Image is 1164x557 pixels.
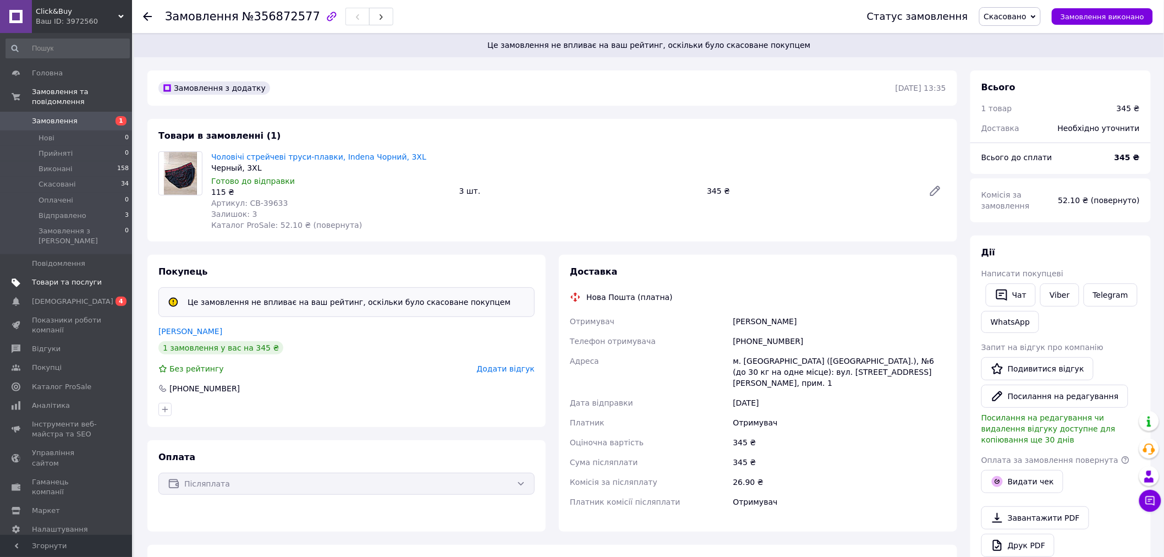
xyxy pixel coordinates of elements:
span: Всього [981,82,1015,92]
span: Отримувач [570,317,614,326]
span: Доставка [981,124,1019,133]
span: Доставка [570,266,618,277]
a: Telegram [1084,283,1138,307]
div: 345 ₴ [731,452,948,472]
div: Отримувач [731,492,948,512]
span: Це замовлення не впливає на ваш рейтинг, оскільки було скасоване покупцем [147,40,1151,51]
div: 115 ₴ [211,187,451,198]
div: Замовлення з додатку [158,81,270,95]
span: Каталог ProSale [32,382,91,392]
div: Отримувач [731,413,948,433]
span: Маркет [32,506,60,516]
span: Дії [981,247,995,258]
span: Головна [32,68,63,78]
b: 345 ₴ [1114,153,1140,162]
div: 1 замовлення у вас на 345 ₴ [158,341,283,354]
span: 3 [125,211,129,221]
span: Комісія за післяплату [570,478,657,487]
a: Подивитися відгук [981,357,1094,380]
div: Нова Пошта (платна) [584,292,676,303]
div: 345 ₴ [731,433,948,452]
span: Покупець [158,266,208,277]
span: Скасовано [984,12,1027,21]
div: Це замовлення не впливає на ваш рейтинг, оскільки було скасоване покупцем [183,297,515,308]
div: 26.90 ₴ [731,472,948,492]
div: Повернутися назад [143,11,152,22]
div: м. [GEOGRAPHIC_DATA] ([GEOGRAPHIC_DATA].), №6 (до 30 кг на одне місце): вул. [STREET_ADDRESS][PER... [731,351,948,393]
span: Адреса [570,357,599,365]
span: Налаштування [32,525,88,534]
a: Чоловічі стрейчеві труси-плавки, Indena Чорний, 3XL [211,152,426,161]
span: [DEMOGRAPHIC_DATA] [32,297,113,307]
span: 1 товар [981,104,1012,113]
span: Аналітика [32,401,70,411]
span: Сума післяплати [570,458,638,467]
input: Пошук [6,39,130,58]
span: Нові [39,133,54,143]
span: Каталог ProSale: 52.10 ₴ (повернута) [211,221,362,230]
div: [DATE] [731,393,948,413]
span: Товари в замовленні (1) [158,130,281,141]
span: 52.10 ₴ (повернуто) [1058,196,1140,205]
span: Без рейтингу [169,364,224,373]
span: 158 [117,164,129,174]
span: 4 [116,297,127,306]
div: 345 ₴ [702,183,920,199]
span: Покупці [32,363,62,373]
span: Товари та послуги [32,277,102,287]
span: Оціночна вартість [570,438,644,447]
span: Всього до сплати [981,153,1052,162]
span: Гаманець компанії [32,477,102,497]
div: 345 ₴ [1117,103,1140,114]
span: Додати відгук [477,364,535,373]
div: Необхідно уточнити [1051,116,1146,140]
div: Черный, 3XL [211,162,451,173]
span: Комісія за замовлення [981,190,1030,210]
a: Редагувати [924,180,946,202]
span: Оплата [158,452,195,462]
span: №356872577 [242,10,320,23]
span: Замовлення та повідомлення [32,87,132,107]
span: Скасовані [39,179,76,189]
a: Viber [1040,283,1079,307]
button: Чат [986,283,1036,307]
span: Платник [570,418,605,427]
span: Телефон отримувача [570,337,656,346]
span: 0 [125,149,129,159]
span: Управління сайтом [32,448,102,468]
span: Відправлено [39,211,86,221]
span: Дата відправки [570,398,633,407]
span: Оплачені [39,195,73,205]
a: [PERSON_NAME] [158,327,222,336]
span: Прийняті [39,149,73,159]
span: Click&Buy [36,7,118,17]
span: Готово до відправки [211,177,295,185]
span: Артикул: СВ-39633 [211,199,288,207]
span: 34 [121,179,129,189]
button: Посилання на редагування [981,385,1128,408]
span: 0 [125,226,129,246]
span: 0 [125,133,129,143]
span: Замовлення [165,10,239,23]
span: Посилання на редагування чи видалення відгуку доступне для копіювання ще 30 днів [981,413,1116,444]
span: Показники роботи компанії [32,315,102,335]
a: WhatsApp [981,311,1039,333]
div: Статус замовлення [867,11,968,22]
span: Оплата за замовлення повернута [981,456,1118,465]
div: [PERSON_NAME] [731,312,948,331]
div: Ваш ID: 3972560 [36,17,132,26]
a: Друк PDF [981,534,1055,557]
span: 1 [116,116,127,125]
span: Повідомлення [32,259,85,269]
span: Замовлення виконано [1061,13,1144,21]
button: Чат з покупцем [1139,490,1161,512]
span: Виконані [39,164,73,174]
a: Завантажити PDF [981,506,1089,529]
span: Замовлення з [PERSON_NAME] [39,226,125,246]
button: Видати чек [981,470,1063,493]
span: Запит на відгук про компанію [981,343,1103,352]
img: Чоловічі стрейчеві труси-плавки, Indena Чорний, 3XL [164,152,196,195]
span: Написати покупцеві [981,269,1063,278]
time: [DATE] 13:35 [896,84,946,92]
span: Платник комісії післяплати [570,498,680,506]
